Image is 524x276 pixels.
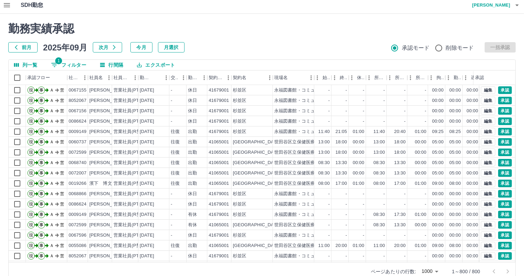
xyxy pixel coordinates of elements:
[404,108,406,114] div: -
[432,118,444,125] div: 00:00
[89,108,127,114] div: [PERSON_NAME]
[481,221,495,229] button: 編集
[467,139,478,145] div: 00:00
[415,160,426,166] div: 00:00
[69,129,87,135] div: 0009149
[467,87,478,94] div: 00:00
[95,60,129,70] button: 行間隔
[328,87,330,94] div: -
[140,129,154,135] div: [DATE]
[171,108,172,114] div: -
[467,160,478,166] div: 00:00
[274,149,347,156] div: 世田谷区立保健医療福祉総合プラザ
[407,70,428,85] div: 所定休憩
[188,70,199,85] div: 勤務区分
[353,139,364,145] div: 00:00
[171,170,180,177] div: 往復
[50,171,54,175] text: Ａ
[481,149,495,156] button: 編集
[432,87,444,94] div: 00:00
[415,139,426,145] div: 00:00
[80,73,90,83] button: メニュー
[188,108,197,114] div: 休日
[50,160,54,165] text: Ａ
[374,139,385,145] div: 13:00
[89,139,127,145] div: [PERSON_NAME]
[39,160,43,165] text: 事
[8,42,38,53] button: 前月
[69,139,87,145] div: 0060737
[140,97,154,104] div: [DATE]
[89,149,127,156] div: [PERSON_NAME]
[449,129,461,135] div: 08:25
[274,129,356,135] div: 永福図書館・コミュニティふらっと永福
[223,73,234,83] button: メニュー
[404,97,406,104] div: -
[113,87,150,94] div: 営業社員(PT契約)
[69,108,87,114] div: 0067156
[43,42,87,53] h5: 2025年09月
[27,70,50,85] div: 承認フロー
[353,129,364,135] div: 01:00
[274,118,356,125] div: 永福図書館・コミュニティふらっと永福
[89,129,127,135] div: [PERSON_NAME]
[498,86,512,94] button: 承認
[209,139,229,145] div: 41065001
[50,150,54,155] text: Ａ
[209,97,229,104] div: 41679001
[199,73,209,83] button: メニュー
[481,117,495,125] button: 編集
[454,70,461,85] div: 勤務
[498,117,512,125] button: 承認
[363,87,364,94] div: -
[9,60,43,70] button: 列選択
[161,73,171,83] button: メニュー
[113,149,150,156] div: 営業社員(PT契約)
[69,97,87,104] div: 8052067
[353,160,364,166] div: 00:00
[171,129,180,135] div: 往復
[171,118,172,125] div: -
[384,97,385,104] div: -
[346,108,347,114] div: -
[69,87,87,94] div: 0067155
[171,97,172,104] div: -
[29,98,33,103] text: 現
[374,129,385,135] div: 11:40
[481,128,495,135] button: 編集
[404,87,406,94] div: -
[498,200,512,208] button: 承認
[449,97,461,104] div: 00:00
[384,108,385,114] div: -
[449,108,461,114] div: 00:00
[498,211,512,218] button: 承認
[363,108,364,114] div: -
[449,87,461,94] div: 00:00
[50,88,54,93] text: Ａ
[273,70,314,85] div: 現場名
[29,140,33,144] text: 現
[89,70,103,85] div: 社員名
[432,149,444,156] div: 05:00
[50,98,54,103] text: Ａ
[93,42,122,53] button: 次月
[233,170,280,177] div: [GEOGRAPHIC_DATA]
[474,70,510,85] div: 承認
[69,118,87,125] div: 0086624
[233,70,246,85] div: 契約名
[432,160,444,166] div: 05:00
[425,97,426,104] div: -
[39,140,43,144] text: 事
[318,139,330,145] div: 13:00
[140,160,154,166] div: [DATE]
[449,118,461,125] div: 00:00
[113,129,147,135] div: 営業社員(R契約)
[481,169,495,177] button: 編集
[318,149,330,156] div: 13:00
[481,138,495,146] button: 編集
[140,149,154,156] div: [DATE]
[274,87,356,94] div: 永福図書館・コミュニティふらっと永福
[46,60,92,70] button: フィルター表示
[188,118,197,125] div: 休日
[50,119,54,124] text: Ａ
